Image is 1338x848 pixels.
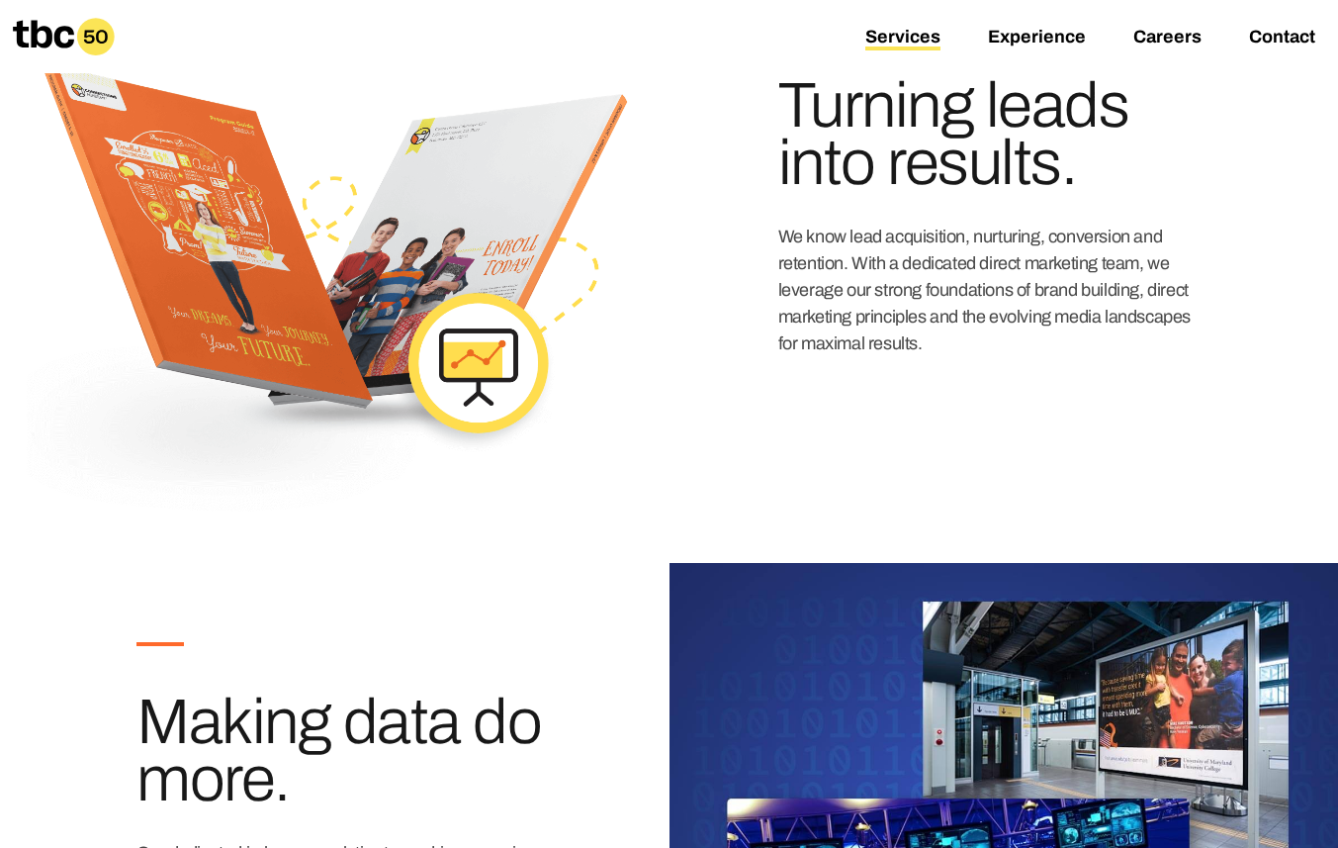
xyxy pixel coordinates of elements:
[778,224,1202,357] p: We know lead acquisition, nurturing, conversion and retention. With a dedicated direct marketing ...
[1249,27,1315,50] a: Contact
[136,694,560,808] h3: Making data do more.
[865,27,940,50] a: Services
[1133,27,1202,50] a: Careers
[988,27,1086,50] a: Experience
[778,77,1202,192] h3: Turning leads into results.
